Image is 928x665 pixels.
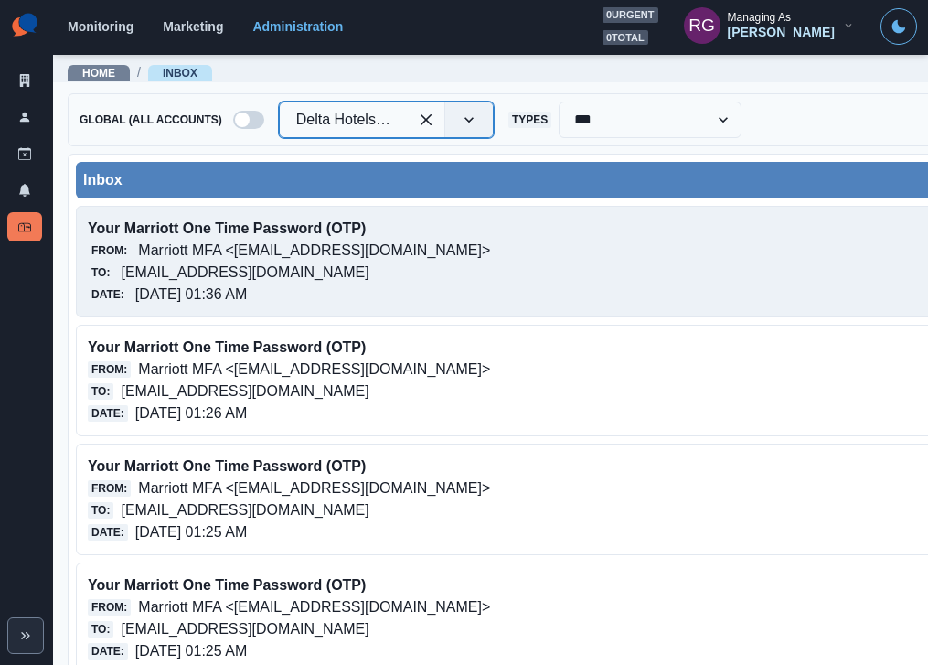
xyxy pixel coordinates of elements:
[7,617,44,654] button: Expand
[688,4,715,48] div: Russel Gabiosa
[7,102,42,132] a: Users
[603,30,648,46] span: 0 total
[7,66,42,95] a: Clients
[7,139,42,168] a: Draft Posts
[135,284,247,306] p: [DATE] 01:36 AM
[137,63,141,82] span: /
[88,405,128,422] span: Date:
[880,8,917,45] button: Toggle Mode
[728,11,791,24] div: Managing As
[508,112,551,128] span: Types
[88,480,131,497] span: From:
[138,240,490,262] p: Marriott MFA <[EMAIL_ADDRESS][DOMAIN_NAME]>
[121,262,368,284] p: [EMAIL_ADDRESS][DOMAIN_NAME]
[68,19,133,34] a: Monitoring
[121,499,368,521] p: [EMAIL_ADDRESS][DOMAIN_NAME]
[669,7,869,44] button: Managing As[PERSON_NAME]
[728,25,835,40] div: [PERSON_NAME]
[82,67,115,80] a: Home
[135,521,247,543] p: [DATE] 01:25 AM
[88,643,128,660] span: Date:
[88,242,131,259] span: From:
[7,176,42,205] a: Notifications
[252,19,343,34] a: Administration
[138,477,490,499] p: Marriott MFA <[EMAIL_ADDRESS][DOMAIN_NAME]>
[135,402,247,424] p: [DATE] 01:26 AM
[138,359,490,381] p: Marriott MFA <[EMAIL_ADDRESS][DOMAIN_NAME]>
[88,286,128,303] span: Date:
[121,618,368,640] p: [EMAIL_ADDRESS][DOMAIN_NAME]
[88,361,131,378] span: From:
[88,599,131,616] span: From:
[135,640,247,662] p: [DATE] 01:25 AM
[76,112,226,128] span: Global (All Accounts)
[68,63,212,82] nav: breadcrumb
[88,621,113,638] span: To:
[7,212,42,241] a: Inbox
[603,7,658,23] span: 0 urgent
[138,596,490,618] p: Marriott MFA <[EMAIL_ADDRESS][DOMAIN_NAME]>
[88,502,113,519] span: To:
[121,381,368,402] p: [EMAIL_ADDRESS][DOMAIN_NAME]
[88,524,128,541] span: Date:
[163,19,223,34] a: Marketing
[163,67,197,80] a: Inbox
[88,383,113,400] span: To:
[411,105,441,134] div: Clear selected options
[88,264,113,281] span: To:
